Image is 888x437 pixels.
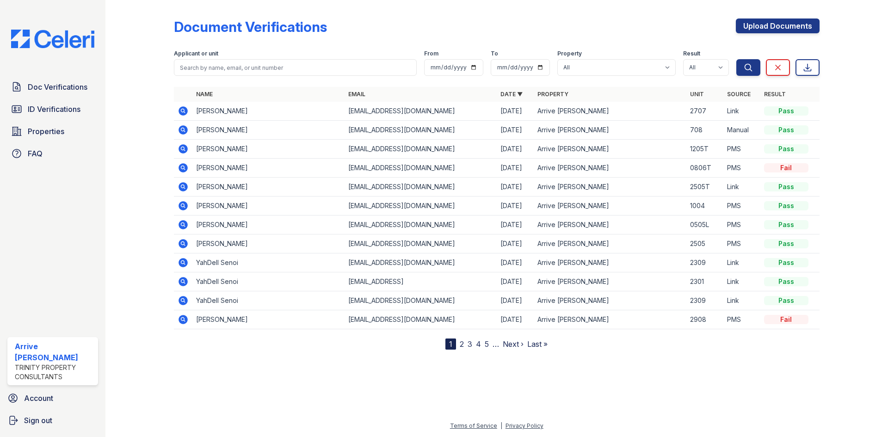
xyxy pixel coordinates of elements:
div: Pass [764,182,808,191]
td: [DATE] [497,197,534,215]
div: Document Verifications [174,18,327,35]
td: [PERSON_NAME] [192,121,345,140]
td: Arrive [PERSON_NAME] [534,140,686,159]
a: Source [727,91,751,98]
img: CE_Logo_Blue-a8612792a0a2168367f1c8372b55b34899dd931a85d93a1a3d3e32e68fde9ad4.png [4,30,102,48]
td: Link [723,291,760,310]
td: [EMAIL_ADDRESS][DOMAIN_NAME] [345,215,497,234]
a: Next › [503,339,524,349]
td: Manual [723,121,760,140]
a: Privacy Policy [506,422,543,429]
td: PMS [723,159,760,178]
td: [DATE] [497,272,534,291]
div: | [500,422,502,429]
td: [EMAIL_ADDRESS][DOMAIN_NAME] [345,234,497,253]
td: [DATE] [497,291,534,310]
td: 2301 [686,272,723,291]
a: Doc Verifications [7,78,98,96]
td: Arrive [PERSON_NAME] [534,121,686,140]
td: [DATE] [497,178,534,197]
div: Pass [764,106,808,116]
span: Sign out [24,415,52,426]
a: Properties [7,122,98,141]
td: [PERSON_NAME] [192,140,345,159]
div: Fail [764,163,808,172]
a: Account [4,389,102,407]
div: Pass [764,239,808,248]
td: [EMAIL_ADDRESS][DOMAIN_NAME] [345,102,497,121]
td: YahDell Senoi [192,272,345,291]
td: PMS [723,310,760,329]
a: 5 [485,339,489,349]
td: [DATE] [497,140,534,159]
a: Upload Documents [736,18,820,33]
td: 0505L [686,215,723,234]
td: Arrive [PERSON_NAME] [534,215,686,234]
a: 3 [468,339,472,349]
span: … [493,339,499,350]
td: PMS [723,140,760,159]
div: Pass [764,201,808,210]
td: [EMAIL_ADDRESS][DOMAIN_NAME] [345,310,497,329]
td: [EMAIL_ADDRESS][DOMAIN_NAME] [345,159,497,178]
td: [DATE] [497,234,534,253]
td: [EMAIL_ADDRESS][DOMAIN_NAME] [345,121,497,140]
td: [EMAIL_ADDRESS][DOMAIN_NAME] [345,140,497,159]
td: [DATE] [497,253,534,272]
td: Arrive [PERSON_NAME] [534,197,686,215]
a: Date ▼ [500,91,523,98]
input: Search by name, email, or unit number [174,59,417,76]
a: 2 [460,339,464,349]
td: [PERSON_NAME] [192,102,345,121]
td: Arrive [PERSON_NAME] [534,291,686,310]
td: [DATE] [497,102,534,121]
td: 0806T [686,159,723,178]
td: Arrive [PERSON_NAME] [534,310,686,329]
a: Property [537,91,568,98]
a: 4 [476,339,481,349]
label: Property [557,50,582,57]
td: [EMAIL_ADDRESS][DOMAIN_NAME] [345,197,497,215]
div: Pass [764,296,808,305]
td: 1004 [686,197,723,215]
td: PMS [723,234,760,253]
span: Doc Verifications [28,81,87,92]
div: 1 [445,339,456,350]
div: Trinity Property Consultants [15,363,94,382]
div: Pass [764,144,808,154]
td: [DATE] [497,121,534,140]
td: Arrive [PERSON_NAME] [534,253,686,272]
td: 2309 [686,291,723,310]
td: [PERSON_NAME] [192,310,345,329]
td: [EMAIL_ADDRESS][DOMAIN_NAME] [345,178,497,197]
label: Applicant or unit [174,50,218,57]
td: [PERSON_NAME] [192,159,345,178]
label: From [424,50,438,57]
a: FAQ [7,144,98,163]
a: Sign out [4,411,102,430]
a: Email [348,91,365,98]
td: Arrive [PERSON_NAME] [534,159,686,178]
td: [DATE] [497,215,534,234]
td: Link [723,102,760,121]
td: Arrive [PERSON_NAME] [534,178,686,197]
td: [PERSON_NAME] [192,197,345,215]
a: Result [764,91,786,98]
span: Account [24,393,53,404]
td: 2309 [686,253,723,272]
td: YahDell Senoi [192,253,345,272]
td: [EMAIL_ADDRESS][DOMAIN_NAME] [345,291,497,310]
td: 708 [686,121,723,140]
div: Arrive [PERSON_NAME] [15,341,94,363]
td: Link [723,272,760,291]
div: Pass [764,125,808,135]
div: Fail [764,315,808,324]
td: 2505 [686,234,723,253]
span: ID Verifications [28,104,80,115]
td: [DATE] [497,310,534,329]
div: Pass [764,277,808,286]
a: ID Verifications [7,100,98,118]
td: Link [723,253,760,272]
td: [PERSON_NAME] [192,178,345,197]
a: Terms of Service [450,422,497,429]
